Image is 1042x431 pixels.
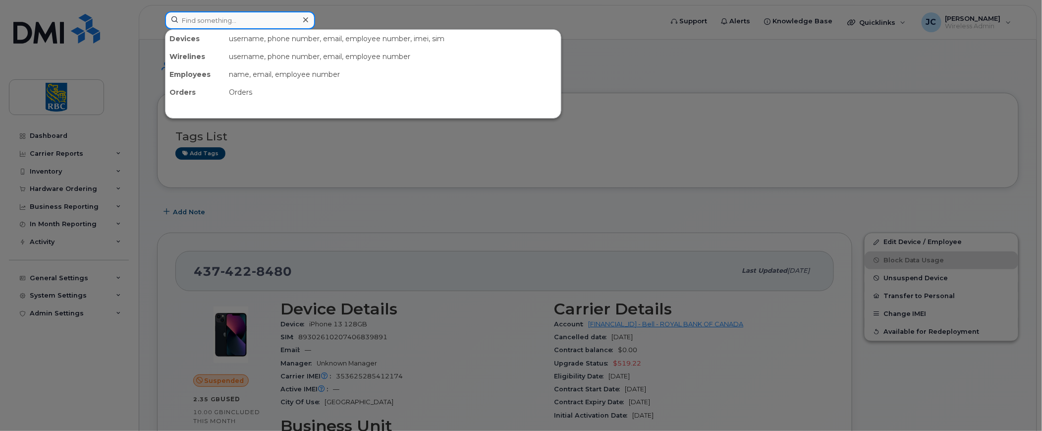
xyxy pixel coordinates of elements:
div: name, email, employee number [225,65,561,83]
div: Orders [165,83,225,101]
div: username, phone number, email, employee number [225,48,561,65]
div: Orders [225,83,561,101]
div: username, phone number, email, employee number, imei, sim [225,30,561,48]
div: Wirelines [165,48,225,65]
div: Employees [165,65,225,83]
div: Devices [165,30,225,48]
